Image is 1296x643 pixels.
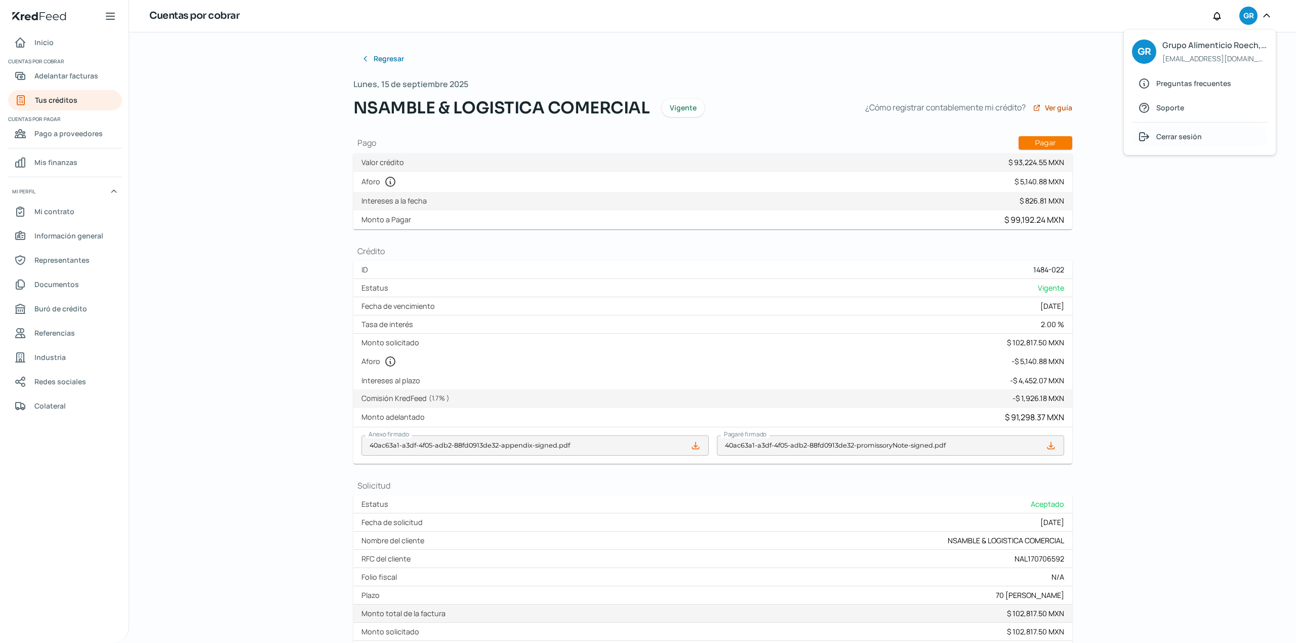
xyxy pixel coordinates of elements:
[34,156,77,169] span: Mis finanzas
[8,323,122,343] a: Referencias
[865,100,1026,115] span: ¿Cómo registrar contablemente mi crédito?
[361,572,401,582] label: Folio fiscal
[34,69,98,82] span: Adelantar facturas
[353,96,650,120] span: NSAMBLE & LOGISTICA COMERCIAL
[353,480,1072,491] h1: Solicitud
[361,536,428,545] label: Nombre del cliente
[670,104,697,111] span: Vigente
[1243,10,1253,22] span: GR
[8,57,120,66] span: Cuentas por cobrar
[34,127,103,140] span: Pago a proveedores
[353,246,1072,257] h1: Crédito
[34,302,87,315] span: Buró de crédito
[8,114,120,124] span: Cuentas por pagar
[34,205,74,218] span: Mi contrato
[1138,44,1151,60] span: GR
[361,609,450,618] label: Monto total de la factura
[948,536,1064,545] div: NSAMBLE & LOGISTICA COMERCIAL
[361,554,415,564] label: RFC del cliente
[12,187,35,196] span: Mi perfil
[1031,499,1064,509] span: Aceptado
[374,55,404,62] span: Regresar
[1012,393,1064,403] div: - $ 1,926.18 MXN
[1004,214,1064,225] div: $ 99,192.24 MXN
[1033,265,1064,274] div: 1484-022
[149,9,239,23] h1: Cuentas por cobrar
[1162,38,1267,53] span: Grupo Alimenticio Roech, S. de R.L. de C.V.
[8,250,122,270] a: Representantes
[1011,356,1064,366] div: - $ 5,140.88 MXN
[361,283,392,293] label: Estatus
[361,412,429,422] label: Monto adelantado
[361,176,400,188] label: Aforo
[361,196,431,206] label: Intereses a la fecha
[8,202,122,222] a: Mi contrato
[1005,412,1064,423] div: $ 91,298.37 MXN
[1041,319,1064,329] div: 2.00 %
[34,36,54,49] span: Inicio
[361,157,408,167] label: Valor crédito
[8,90,122,110] a: Tus créditos
[369,430,409,438] span: Anexo firmado
[1051,572,1064,582] div: N/A
[34,399,66,412] span: Colateral
[361,215,415,224] label: Monto a Pagar
[361,376,424,385] label: Intereses al plazo
[8,226,122,246] a: Información general
[1045,104,1072,111] span: Ver guía
[353,136,1072,149] h1: Pago
[8,152,122,173] a: Mis finanzas
[996,590,1064,600] div: 70 [PERSON_NAME]
[8,124,122,144] a: Pago a proveedores
[34,375,86,388] span: Redes sociales
[8,372,122,392] a: Redes sociales
[361,338,423,347] label: Monto solicitado
[1008,157,1064,167] div: $ 93,224.55 MXN
[361,301,439,311] label: Fecha de vencimiento
[34,254,90,266] span: Representantes
[361,355,400,368] label: Aforo
[1007,627,1064,636] div: $ 102,817.50 MXN
[1033,104,1072,112] a: Ver guía
[1015,554,1064,564] div: NAL170706592
[361,499,392,509] label: Estatus
[35,94,77,106] span: Tus créditos
[353,77,468,92] span: Lunes, 15 de septiembre 2025
[429,393,450,403] span: ( 1.7 % )
[34,229,103,242] span: Información general
[361,517,427,527] label: Fecha de solicitud
[8,299,122,319] a: Buró de crédito
[1007,338,1064,347] div: $ 102,817.50 MXN
[361,393,454,403] label: Comisión KredFeed
[8,396,122,416] a: Colateral
[8,66,122,86] a: Adelantar facturas
[8,32,122,53] a: Inicio
[1156,101,1184,114] span: Soporte
[1038,283,1064,293] span: Vigente
[8,274,122,295] a: Documentos
[34,278,79,291] span: Documentos
[1020,196,1064,206] div: $ 826.81 MXN
[8,347,122,368] a: Industria
[361,590,384,600] label: Plazo
[1019,136,1072,149] button: Pagar
[34,327,75,339] span: Referencias
[361,265,372,274] label: ID
[34,351,66,364] span: Industria
[361,319,417,329] label: Tasa de interés
[1007,609,1064,618] div: $ 102,817.50 MXN
[1015,177,1064,186] div: $ 5,140.88 MXN
[1156,77,1231,90] span: Preguntas frecuentes
[1040,517,1064,527] div: [DATE]
[1010,376,1064,385] div: - $ 4,452.07 MXN
[1162,52,1267,65] span: [EMAIL_ADDRESS][DOMAIN_NAME]
[724,430,766,438] span: Pagaré firmado
[1040,301,1064,311] div: [DATE]
[361,627,423,636] label: Monto solicitado
[353,49,412,69] button: Regresar
[1156,130,1202,143] span: Cerrar sesión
